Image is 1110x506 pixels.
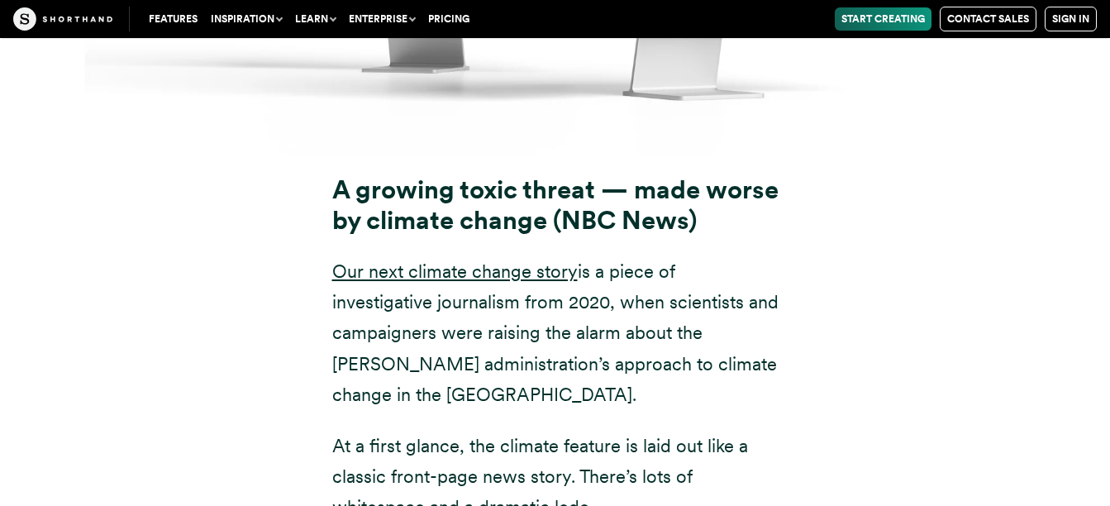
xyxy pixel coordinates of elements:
[332,260,578,282] a: Our next climate change story
[204,7,288,31] button: Inspiration
[288,7,342,31] button: Learn
[835,7,931,31] a: Start Creating
[1045,7,1097,31] a: Sign in
[332,256,779,411] p: is a piece of investigative journalism from 2020, when scientists and campaigners were raising th...
[422,7,476,31] a: Pricing
[940,7,1036,31] a: Contact Sales
[142,7,204,31] a: Features
[13,7,112,31] img: The Craft
[332,174,779,236] strong: A growing toxic threat — made worse by climate change (NBC News)
[342,7,422,31] button: Enterprise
